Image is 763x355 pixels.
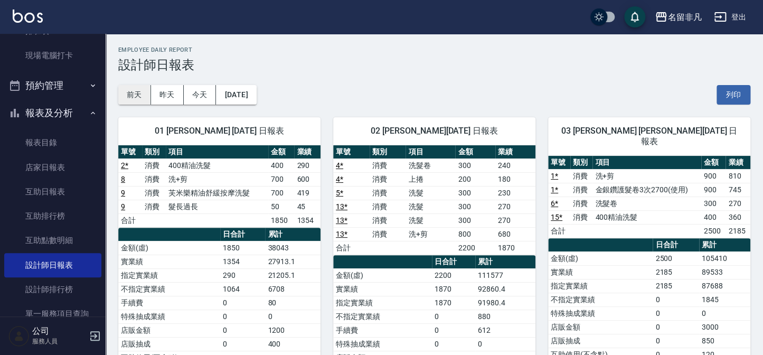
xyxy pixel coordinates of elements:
a: 9 [121,202,125,211]
td: 店販金額 [118,323,220,337]
td: 消費 [570,197,592,210]
td: 700 [268,172,295,186]
button: 報表及分析 [4,99,101,127]
td: 不指定實業績 [548,293,653,306]
button: 昨天 [151,85,184,105]
td: 1845 [699,293,750,306]
a: 互助排行榜 [4,204,101,228]
td: 特殊抽成業績 [118,310,220,323]
th: 累計 [699,238,750,252]
a: 互助點數明細 [4,228,101,253]
td: 0 [653,293,699,306]
span: 02 [PERSON_NAME][DATE] 日報表 [346,126,523,136]
a: 設計師日報表 [4,253,101,277]
td: 合計 [333,241,370,255]
td: 1870 [495,241,535,255]
button: 登出 [710,7,750,27]
td: 指定實業績 [118,268,220,282]
td: 400 [268,158,295,172]
td: 105410 [699,251,750,265]
td: 消費 [370,158,406,172]
td: 92860.4 [475,282,535,296]
td: 89533 [699,265,750,279]
button: 名留非凡 [651,6,705,28]
td: 消費 [142,200,166,213]
th: 業績 [495,145,535,159]
td: 400精油洗髮 [592,210,701,224]
td: 合計 [548,224,570,238]
td: 髮長過長 [166,200,268,213]
th: 業績 [726,156,750,170]
td: 0 [475,337,535,351]
td: 指定實業績 [333,296,432,310]
td: 270 [726,197,750,210]
td: 店販金額 [548,320,653,334]
td: 400 [701,210,726,224]
td: 金銀鑽護髮卷3次2700(使用) [592,183,701,197]
td: 45 [294,200,321,213]
a: 單一服務項目查詢 [4,302,101,326]
th: 日合計 [432,255,475,269]
td: 400精油洗髮 [166,158,268,172]
td: 消費 [370,200,406,213]
span: 03 [PERSON_NAME] [PERSON_NAME][DATE] 日報表 [561,126,738,147]
button: [DATE] [216,85,256,105]
td: 金額(虛) [548,251,653,265]
th: 日合計 [653,238,699,252]
td: 消費 [370,227,406,241]
td: 38043 [265,241,321,255]
td: 消費 [570,210,592,224]
td: 900 [701,183,726,197]
td: 1870 [432,282,475,296]
td: 900 [701,169,726,183]
th: 累計 [265,228,321,241]
td: 230 [495,186,535,200]
td: 2500 [701,224,726,238]
td: 0 [265,310,321,323]
img: Logo [13,10,43,23]
td: 300 [455,186,495,200]
td: 360 [726,210,750,224]
td: 消費 [142,172,166,186]
th: 金額 [268,145,295,159]
button: 列印 [717,85,750,105]
td: 消費 [570,169,592,183]
td: 87688 [699,279,750,293]
th: 類別 [370,145,406,159]
td: 419 [294,186,321,200]
a: 設計師排行榜 [4,277,101,302]
td: 21205.1 [265,268,321,282]
td: 1354 [220,255,265,268]
h3: 設計師日報表 [118,58,750,72]
td: 店販抽成 [548,334,653,348]
td: 80 [265,296,321,310]
td: 400 [265,337,321,351]
h5: 公司 [32,326,86,337]
th: 累計 [475,255,535,269]
a: 8 [121,175,125,183]
button: 預約管理 [4,72,101,99]
td: 洗髮 [406,213,455,227]
th: 業績 [294,145,321,159]
td: 1064 [220,282,265,296]
td: 洗+剪 [166,172,268,186]
td: 洗髮 [406,200,455,213]
div: 名留非凡 [667,11,701,24]
td: 0 [220,337,265,351]
td: 指定實業績 [548,279,653,293]
td: 0 [432,323,475,337]
img: Person [8,325,30,347]
a: 報表目錄 [4,130,101,155]
th: 日合計 [220,228,265,241]
td: 芙米樂精油舒緩按摩洗髮 [166,186,268,200]
td: 消費 [370,172,406,186]
td: 300 [455,158,495,172]
td: 洗+剪 [406,227,455,241]
td: 合計 [118,213,142,227]
td: 2185 [653,265,699,279]
td: 91980.4 [475,296,535,310]
td: 洗髮 [406,186,455,200]
td: 180 [495,172,535,186]
td: 0 [220,310,265,323]
td: 消費 [142,186,166,200]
